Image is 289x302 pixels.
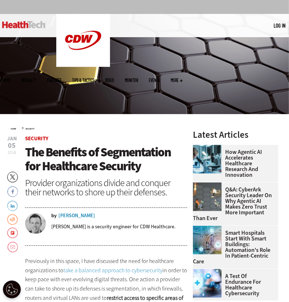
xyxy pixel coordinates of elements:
a: Log in [274,22,285,29]
a: Group of humans and robots accessing a network [193,182,225,188]
img: Jeremy Weiss [25,213,46,234]
h3: Latest Articles [193,130,278,139]
span: 2018 [8,150,16,155]
img: Home [2,21,46,28]
span: Specialty [21,78,36,82]
p: [PERSON_NAME] is a security engineer for CDW Healthcare. [51,223,175,230]
a: Home [11,127,16,130]
a: [PERSON_NAME] [58,213,95,218]
a: Security [25,135,48,142]
span: by [51,213,57,218]
a: A Test of Endurance for Healthcare Cybersecurity [193,273,274,296]
a: MonITor [125,78,138,82]
a: Tips & Tactics [72,78,94,82]
a: Features [47,78,61,82]
img: scientist looks through microscope in lab [193,145,222,174]
img: Smart hospital [193,226,222,254]
span: Jan [7,136,17,141]
a: Security [25,127,34,130]
a: CDW [56,61,110,69]
a: Video [105,78,114,82]
span: More [171,78,183,82]
img: Group of humans and robots accessing a network [193,182,222,211]
a: Smart Hospitals Start With Smart Buildings: Automation's Role in Patient-Centric Care [193,230,274,264]
a: take a balanced approach to cybersecurity [63,267,162,274]
a: How Agentic AI Accelerates Healthcare Research and Innovation [193,149,274,178]
button: Open Preferences [3,281,21,298]
div: Provider organizations divide and conquer their networks to shore up their defenses. [25,178,187,197]
a: Q&A: CyberArk Security Leader on Why Agentic AI Makes Zero Trust More Important Than Ever [193,187,274,221]
div: User menu [274,22,285,29]
span: 05 [7,142,17,149]
a: Healthcare cybersecurity [193,269,225,275]
img: Home [56,14,110,67]
a: Events [149,78,160,82]
div: Cookie Settings [3,281,21,298]
div: » [11,125,187,131]
a: scientist looks through microscope in lab [193,145,225,151]
img: Healthcare cybersecurity [193,269,222,298]
a: Smart hospital [193,226,225,232]
span: The Benefits of Segmentation for Healthcare Security [25,144,171,174]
